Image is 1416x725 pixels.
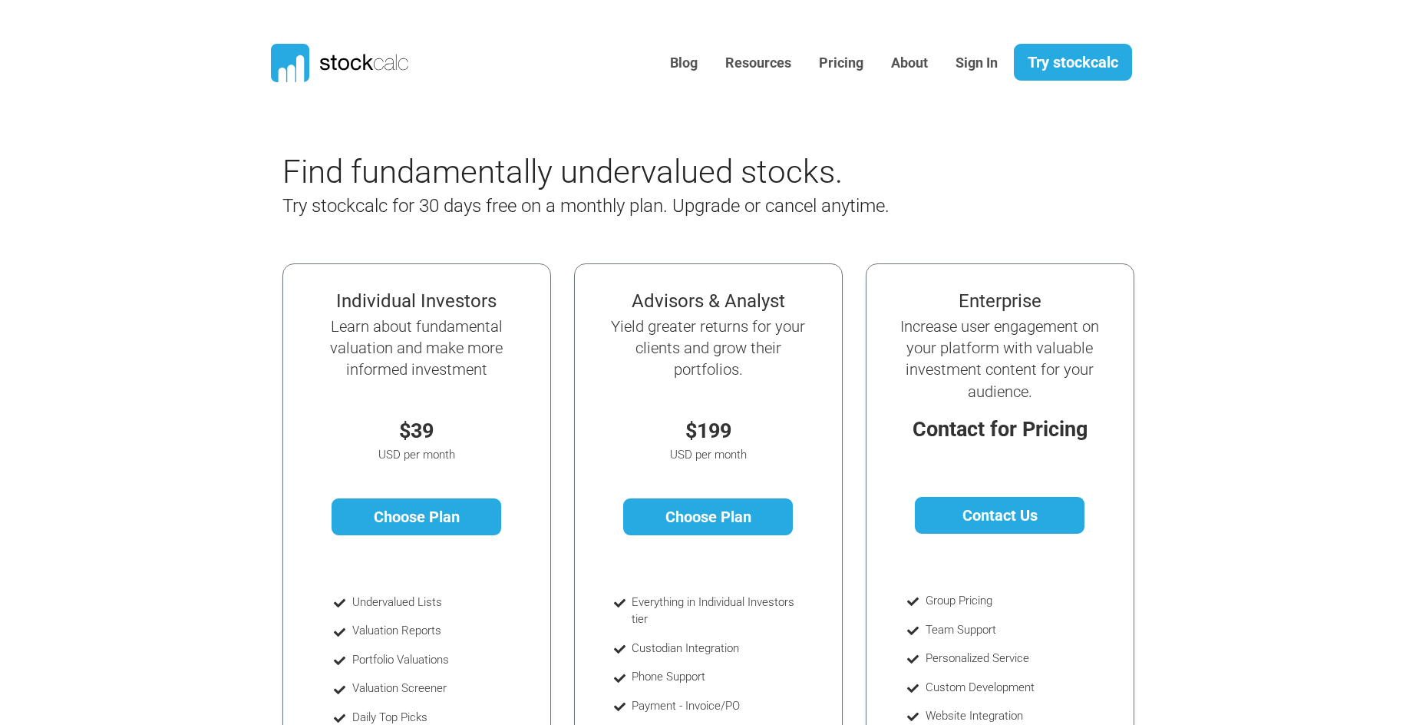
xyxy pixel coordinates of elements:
li: Group Pricing [926,592,1088,610]
li: Custom Development [926,679,1088,697]
h5: Learn about fundamental valuation and make more informed investment [315,316,519,381]
li: Personalized Service [926,650,1088,667]
li: Payment - Invoice/PO [632,697,797,715]
li: Custodian Integration [632,640,797,657]
li: Valuation Reports [352,622,506,640]
h4: Enterprise [898,290,1102,313]
h4: Try stockcalc for 30 days free on a monthly plan. Upgrade or cancel anytime. [282,195,989,217]
li: Team Support [926,621,1088,639]
a: Try stockcalc [1014,44,1132,81]
a: Resources [714,45,803,82]
a: Blog [658,45,709,82]
a: Pricing [807,45,875,82]
li: Valuation Screener [352,680,506,697]
p: USD per month [315,446,519,464]
li: Phone Support [632,668,797,686]
li: Portfolio Valuations [352,651,506,669]
h4: Advisors & Analyst [606,290,810,313]
li: Website Integration [926,707,1088,725]
a: Choose Plan [332,498,501,535]
h5: Yield greater returns for your clients and grow their portfolios. [606,316,810,381]
h5: Increase user engagement on your platform with valuable investment content for your audience. [898,316,1102,402]
p: Contact for Pricing [898,414,1102,445]
h2: Find fundamentally undervalued stocks. [282,153,989,191]
p: $39 [315,415,519,447]
li: Everything in Individual Investors tier [632,594,797,628]
a: Contact Us [915,497,1084,534]
a: Choose Plan [623,498,793,535]
li: Undervalued Lists [352,594,506,611]
a: Sign In [944,45,1009,82]
p: $199 [606,415,810,447]
h4: Individual Investors [315,290,519,313]
a: About [880,45,939,82]
p: USD per month [606,446,810,464]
